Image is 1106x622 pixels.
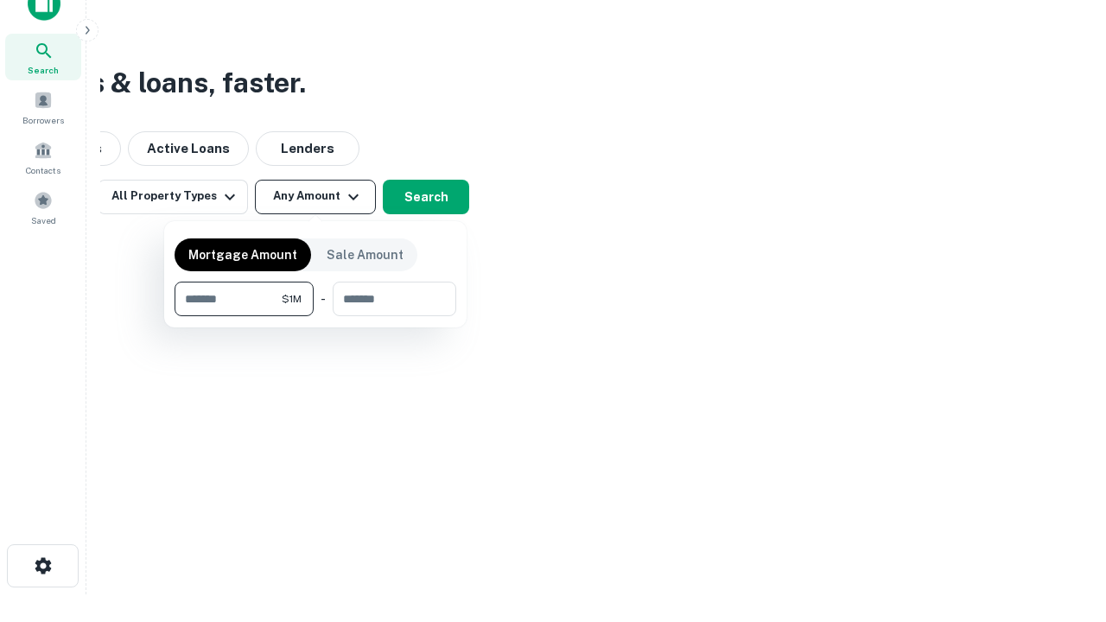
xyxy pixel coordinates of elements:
[321,282,326,316] div: -
[282,291,302,307] span: $1M
[327,245,404,264] p: Sale Amount
[1020,484,1106,567] iframe: Chat Widget
[188,245,297,264] p: Mortgage Amount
